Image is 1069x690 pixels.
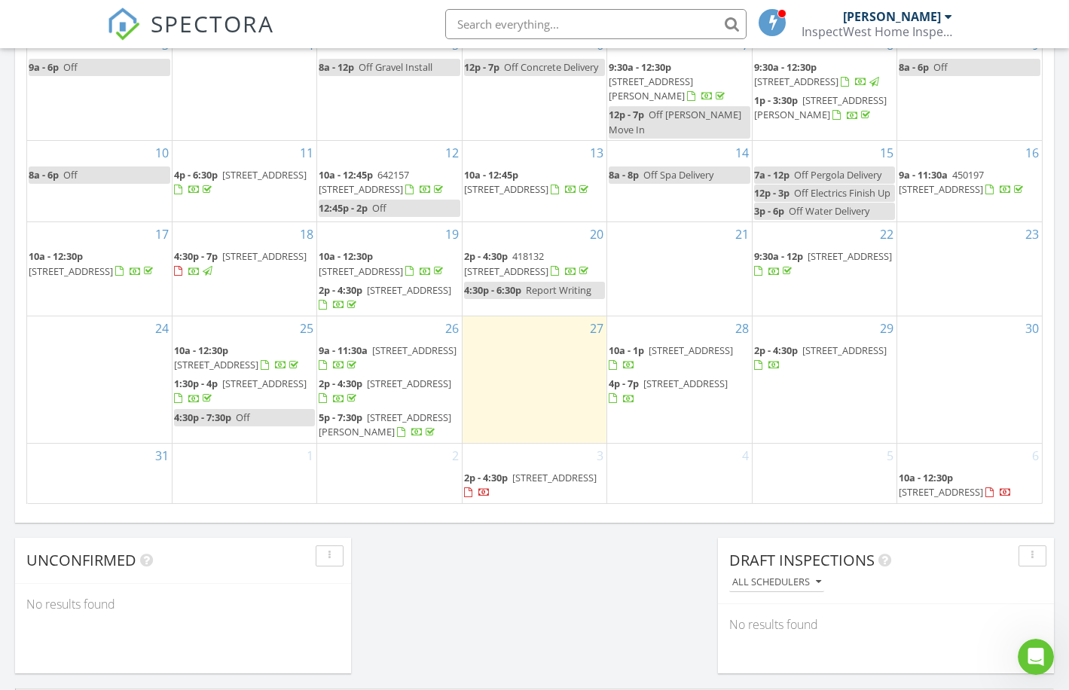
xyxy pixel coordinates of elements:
[899,168,948,182] span: 9a - 11:30a
[319,377,451,405] a: 2p - 4:30p [STREET_ADDRESS]
[609,108,644,121] span: 12p - 7p
[897,32,1042,140] td: Go to August 9, 2025
[297,141,316,165] a: Go to August 11, 2025
[107,20,274,52] a: SPECTORA
[29,264,113,278] span: [STREET_ADDRESS]
[729,572,824,593] button: All schedulers
[462,140,606,222] td: Go to August 13, 2025
[27,316,172,444] td: Go to August 24, 2025
[317,316,462,444] td: Go to August 26, 2025
[319,411,451,438] span: [STREET_ADDRESS][PERSON_NAME]
[718,604,1054,645] div: No results found
[12,102,289,338] div: Support says…
[897,444,1042,504] td: Go to September 6, 2025
[754,343,887,371] a: 2p - 4:30p [STREET_ADDRESS]
[13,450,289,475] textarea: Message…
[504,60,598,74] span: Off Concrete Delivery
[462,222,606,316] td: Go to August 20, 2025
[754,60,817,74] span: 9:30a - 12:30p
[607,32,752,140] td: Go to August 7, 2025
[899,471,953,484] span: 10a - 12:30p
[78,171,183,183] a: [STREET_ADDRESS]
[319,249,446,277] a: 10a - 12:30p [STREET_ADDRESS]
[754,204,784,218] span: 3p - 6p
[752,32,896,140] td: Go to August 8, 2025
[594,444,606,468] a: Go to September 3, 2025
[899,471,1012,499] a: 10a - 12:30p [STREET_ADDRESS]
[319,343,457,371] a: 9a - 11:30a [STREET_ADDRESS]
[464,471,597,499] a: 2p - 4:30p [STREET_ADDRESS]
[297,222,316,246] a: Go to August 18, 2025
[12,102,247,305] div: You've received a payment! Amount CAD$486.50 Fee CAD$13.68 Net CAD$472.82 Transaction # pi_3S0pEX...
[754,93,798,107] span: 1p - 3:30p
[264,6,292,33] div: Close
[174,249,218,263] span: 4:30p - 7p
[73,19,150,34] p: Active 30m ago
[464,249,591,277] a: 2p - 4:30p 418132 [STREET_ADDRESS]
[15,584,351,624] div: No results found
[174,343,301,371] a: 10a - 12:30p [STREET_ADDRESS]
[754,75,838,88] span: [STREET_ADDRESS]
[607,222,752,316] td: Go to August 21, 2025
[222,168,307,182] span: [STREET_ADDRESS]
[236,6,264,35] button: Home
[794,168,881,182] span: Off Pergola Delivery
[297,316,316,340] a: Go to August 25, 2025
[754,92,895,124] a: 1p - 3:30p [STREET_ADDRESS][PERSON_NAME]
[609,60,728,102] a: 9:30a - 12:30p [STREET_ADDRESS][PERSON_NAME]
[236,411,250,424] span: Off
[174,168,218,182] span: 4p - 6:30p
[897,222,1042,316] td: Go to August 23, 2025
[319,264,403,278] span: [STREET_ADDRESS]
[319,377,362,390] span: 2p - 4:30p
[732,222,752,246] a: Go to August 21, 2025
[319,343,368,357] span: 9a - 11:30a
[72,481,84,493] button: Upload attachment
[899,168,1026,196] a: 9a - 11:30a 450197 [STREET_ADDRESS]
[319,168,446,196] a: 10a - 12:45p 642157 [STREET_ADDRESS]
[442,141,462,165] a: Go to August 12, 2025
[172,140,316,222] td: Go to August 11, 2025
[739,444,752,468] a: Go to September 4, 2025
[526,283,591,297] span: Report Writing
[29,168,59,182] span: 8a - 6p
[152,141,172,165] a: Go to August 10, 2025
[319,283,451,311] a: 2p - 4:30p [STREET_ADDRESS]
[174,168,307,196] a: 4p - 6:30p [STREET_ADDRESS]
[319,283,362,297] span: 2p - 4:30p
[27,140,172,222] td: Go to August 10, 2025
[462,316,606,444] td: Go to August 27, 2025
[464,60,499,74] span: 12p - 7p
[222,249,307,263] span: [STREET_ADDRESS]
[107,8,140,41] img: The Best Home Inspection Software - Spectora
[152,444,172,468] a: Go to August 31, 2025
[26,550,136,570] span: Unconfirmed
[587,222,606,246] a: Go to August 20, 2025
[24,111,235,185] div: You've received a payment! Amount CAD$486.50 Fee CAD$13.68 Net CAD$472.82 Transaction # pi_3S0pEX...
[609,375,750,408] a: 4p - 7p [STREET_ADDRESS]
[1022,141,1042,165] a: Go to August 16, 2025
[464,249,548,277] span: 418132 [STREET_ADDRESS]
[754,168,790,182] span: 7a - 12p
[372,343,457,357] span: [STREET_ADDRESS]
[35,282,123,295] a: [DOMAIN_NAME]
[464,168,591,196] a: 10a - 12:45p [STREET_ADDRESS]
[609,168,639,182] span: 8a - 8p
[587,141,606,165] a: Go to August 13, 2025
[609,343,644,357] span: 10a - 1p
[609,60,671,74] span: 9:30a - 12:30p
[174,248,315,280] a: 4:30p - 7p [STREET_ADDRESS]
[899,168,984,196] span: 450197 [STREET_ADDRESS]
[732,316,752,340] a: Go to August 28, 2025
[319,166,460,199] a: 10a - 12:45p 642157 [STREET_ADDRESS]
[319,409,460,441] a: 5p - 7:30p [STREET_ADDRESS][PERSON_NAME]
[317,140,462,222] td: Go to August 12, 2025
[319,60,354,74] span: 8a - 12p
[372,201,386,215] span: Off
[464,166,605,199] a: 10a - 12:45p [STREET_ADDRESS]
[174,342,315,374] a: 10a - 12:30p [STREET_ADDRESS]
[729,550,875,570] span: Draft Inspections
[319,248,460,280] a: 10a - 12:30p [STREET_ADDRESS]
[317,444,462,504] td: Go to September 2, 2025
[643,168,713,182] span: Off Spa Delivery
